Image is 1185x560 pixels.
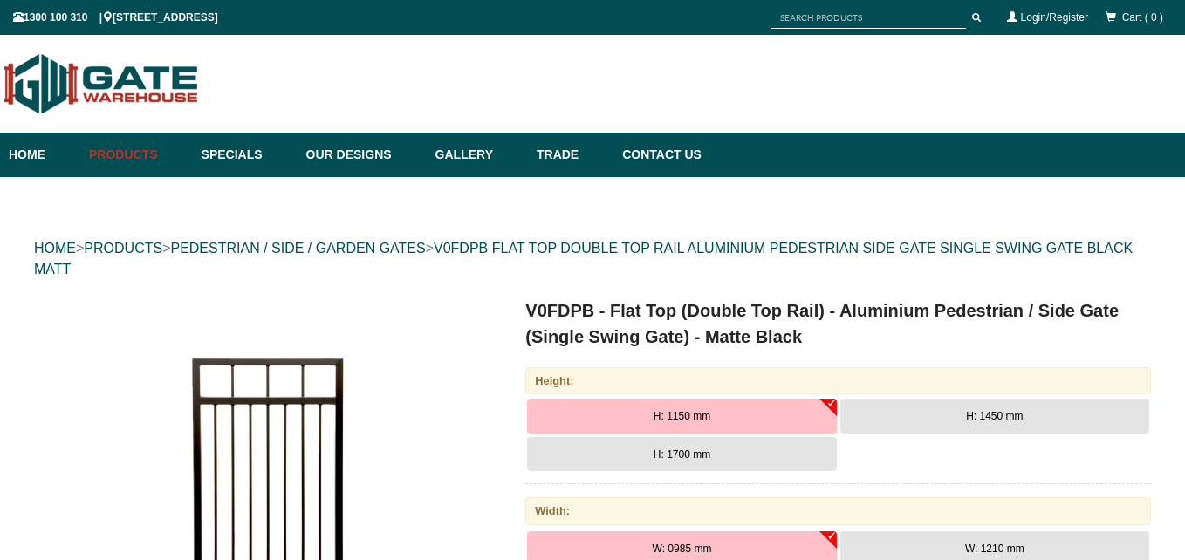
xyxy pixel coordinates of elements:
h1: V0FDPB - Flat Top (Double Top Rail) - Aluminium Pedestrian / Side Gate (Single Swing Gate) - Matt... [525,297,1151,350]
a: Our Designs [298,133,427,177]
a: Products [80,133,193,177]
a: V0FDPB FLAT TOP DOUBLE TOP RAIL ALUMINIUM PEDESTRIAN SIDE GATE SINGLE SWING GATE BLACK MATT [34,241,1133,277]
a: HOME [34,241,76,256]
a: Trade [528,133,613,177]
a: Home [9,133,80,177]
a: Gallery [427,133,528,177]
span: Cart ( 0 ) [1122,11,1163,24]
div: > > > [34,221,1151,297]
a: PEDESTRIAN / SIDE / GARDEN GATES [170,241,425,256]
span: 1300 100 310 | [STREET_ADDRESS] [13,11,218,24]
a: PRODUCTS [84,241,162,256]
a: Contact Us [613,133,702,177]
button: H: 1450 mm [840,399,1149,434]
span: H: 1450 mm [966,410,1023,422]
button: H: 1700 mm [527,437,836,472]
span: W: 0985 mm [653,543,712,555]
span: H: 1700 mm [654,448,710,461]
div: Width: [525,497,1151,524]
div: Height: [525,367,1151,394]
a: Login/Register [1021,11,1088,24]
input: SEARCH PRODUCTS [771,7,966,29]
span: H: 1150 mm [654,410,710,422]
a: Specials [193,133,298,177]
span: W: 1210 mm [965,543,1024,555]
button: H: 1150 mm [527,399,836,434]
